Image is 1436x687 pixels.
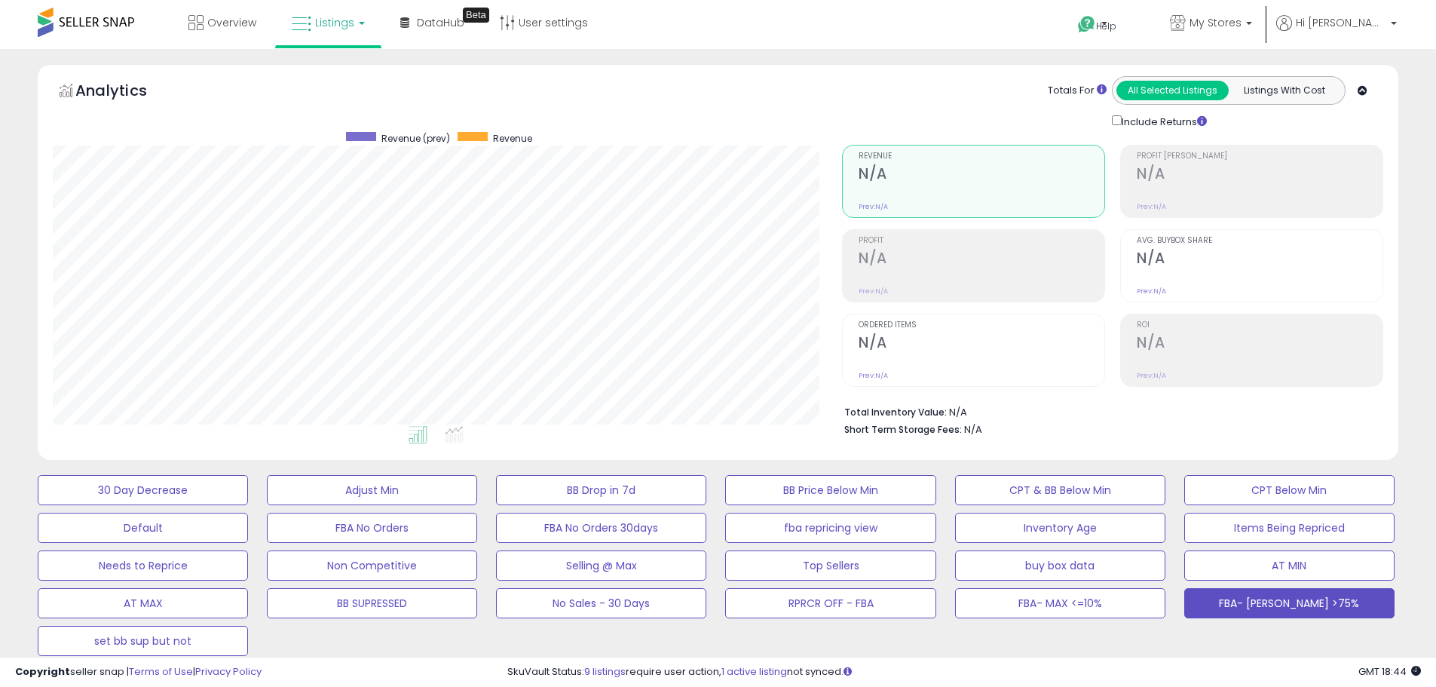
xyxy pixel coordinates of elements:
[38,588,248,618] button: AT MAX
[859,250,1104,270] h2: N/A
[75,80,176,105] h5: Analytics
[315,15,354,30] span: Listings
[1296,15,1386,30] span: Hi [PERSON_NAME]
[1184,513,1395,543] button: Items Being Repriced
[417,15,464,30] span: DataHub
[844,406,947,419] b: Total Inventory Value:
[15,664,70,679] strong: Copyright
[859,152,1104,161] span: Revenue
[1358,664,1421,679] span: 2025-09-16 18:44 GMT
[496,513,706,543] button: FBA No Orders 30days
[38,626,248,656] button: set bb sup but not
[267,588,477,618] button: BB SUPRESSED
[1184,551,1395,581] button: AT MIN
[955,588,1165,618] button: FBA- MAX <=10%
[859,371,888,380] small: Prev: N/A
[955,475,1165,505] button: CPT & BB Below Min
[493,132,532,145] span: Revenue
[1184,475,1395,505] button: CPT Below Min
[1137,334,1382,354] h2: N/A
[496,588,706,618] button: No Sales - 30 Days
[381,132,450,145] span: Revenue (prev)
[38,551,248,581] button: Needs to Reprice
[1116,81,1229,100] button: All Selected Listings
[1137,250,1382,270] h2: N/A
[859,334,1104,354] h2: N/A
[964,422,982,437] span: N/A
[1101,112,1225,130] div: Include Returns
[859,321,1104,330] span: Ordered Items
[725,551,935,581] button: Top Sellers
[1137,237,1382,245] span: Avg. Buybox Share
[725,513,935,543] button: fba repricing view
[463,8,489,23] div: Tooltip anchor
[584,664,626,679] a: 9 listings
[955,551,1165,581] button: buy box data
[859,165,1104,186] h2: N/A
[15,665,262,679] div: seller snap | |
[267,475,477,505] button: Adjust Min
[1228,81,1340,100] button: Listings With Cost
[129,664,193,679] a: Terms of Use
[725,588,935,618] button: RPRCR OFF - FBA
[38,513,248,543] button: Default
[955,513,1165,543] button: Inventory Age
[859,202,888,211] small: Prev: N/A
[207,15,256,30] span: Overview
[1137,165,1382,186] h2: N/A
[1137,152,1382,161] span: Profit [PERSON_NAME]
[267,513,477,543] button: FBA No Orders
[1276,15,1397,49] a: Hi [PERSON_NAME]
[1048,84,1107,98] div: Totals For
[195,664,262,679] a: Privacy Policy
[1137,371,1166,380] small: Prev: N/A
[1096,20,1116,32] span: Help
[267,551,477,581] button: Non Competitive
[1066,4,1146,49] a: Help
[844,402,1372,420] li: N/A
[38,475,248,505] button: 30 Day Decrease
[1184,588,1395,618] button: FBA- [PERSON_NAME] >75%
[1137,202,1166,211] small: Prev: N/A
[496,551,706,581] button: Selling @ Max
[507,665,1421,679] div: SkuVault Status: require user action, not synced.
[1137,287,1166,296] small: Prev: N/A
[859,287,888,296] small: Prev: N/A
[844,423,962,436] b: Short Term Storage Fees:
[721,664,787,679] a: 1 active listing
[1190,15,1242,30] span: My Stores
[496,475,706,505] button: BB Drop in 7d
[1077,15,1096,34] i: Get Help
[1137,321,1382,330] span: ROI
[859,237,1104,245] span: Profit
[725,475,935,505] button: BB Price Below Min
